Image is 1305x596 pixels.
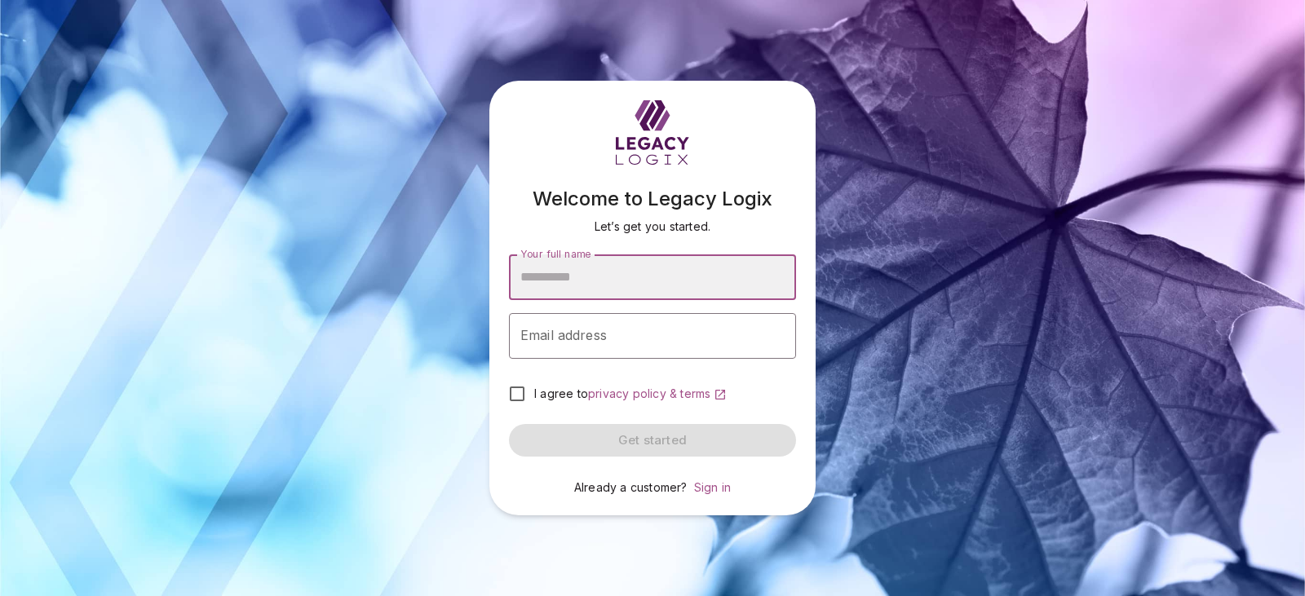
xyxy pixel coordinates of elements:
span: Your full name [520,248,591,260]
span: Already a customer? [574,480,688,494]
span: Let’s get you started. [595,219,710,233]
span: Welcome to Legacy Logix [533,187,772,210]
span: I agree to [534,386,588,400]
span: privacy policy & terms [588,386,710,400]
a: privacy policy & terms [588,386,727,400]
a: Sign in [694,480,731,494]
